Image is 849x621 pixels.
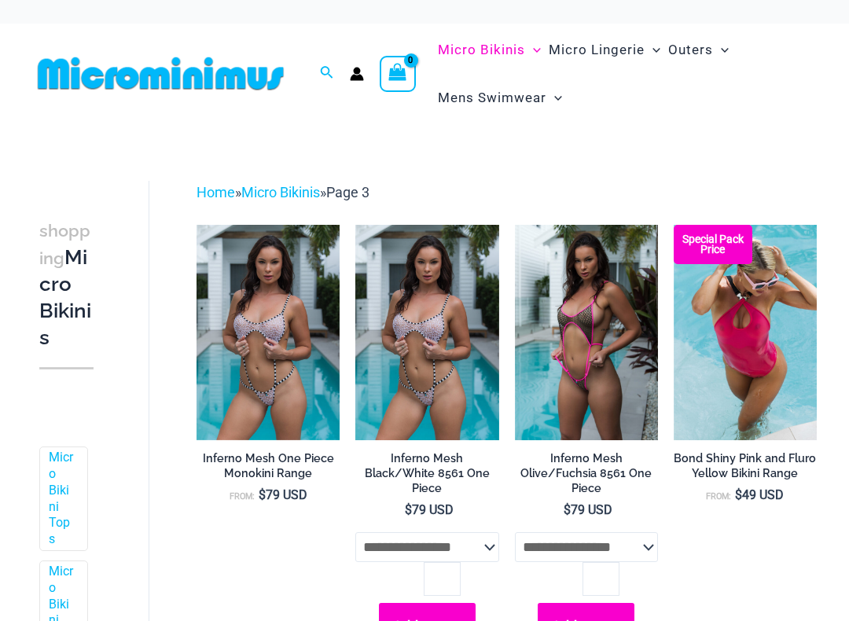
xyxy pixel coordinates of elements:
[515,225,658,439] img: Inferno Mesh Olive Fuchsia 8561 One Piece 02
[515,225,658,439] a: Inferno Mesh Olive Fuchsia 8561 One Piece 02Inferno Mesh Olive Fuchsia 8561 One Piece 07Inferno M...
[424,562,461,595] input: Product quantity
[549,30,645,70] span: Micro Lingerie
[525,30,541,70] span: Menu Toggle
[355,451,498,501] a: Inferno Mesh Black/White 8561 One Piece
[438,30,525,70] span: Micro Bikinis
[706,491,731,502] span: From:
[583,562,619,595] input: Product quantity
[668,30,713,70] span: Outers
[564,502,571,517] span: $
[326,184,369,200] span: Page 3
[434,26,545,74] a: Micro BikinisMenu ToggleMenu Toggle
[39,221,90,268] span: shopping
[197,184,369,200] span: » »
[197,184,235,200] a: Home
[735,487,742,502] span: $
[405,502,454,517] bdi: 79 USD
[350,67,364,81] a: Account icon link
[39,217,94,351] h3: Micro Bikinis
[674,225,817,439] a: Bond Shiny Pink 8935 One Piece 09v2 Bond Shiny Pink 8935 One Piece 08Bond Shiny Pink 8935 One Pie...
[230,491,255,502] span: From:
[438,78,546,118] span: Mens Swimwear
[241,184,320,200] a: Micro Bikinis
[355,451,498,495] h2: Inferno Mesh Black/White 8561 One Piece
[380,56,416,92] a: View Shopping Cart, empty
[713,30,729,70] span: Menu Toggle
[259,487,266,502] span: $
[259,487,307,502] bdi: 79 USD
[197,451,340,487] a: Inferno Mesh One Piece Monokini Range
[546,78,562,118] span: Menu Toggle
[197,225,340,439] a: Inferno Mesh Black White 8561 One Piece 05Inferno Mesh Olive Fuchsia 8561 One Piece 03Inferno Mes...
[434,74,566,122] a: Mens SwimwearMenu ToggleMenu Toggle
[49,450,75,548] a: Micro Bikini Tops
[674,225,817,439] img: Bond Shiny Pink 8935 One Piece 09v2
[31,56,290,91] img: MM SHOP LOGO FLAT
[197,451,340,480] h2: Inferno Mesh One Piece Monokini Range
[674,451,817,480] h2: Bond Shiny Pink and Fluro Yellow Bikini Range
[355,225,498,439] img: Inferno Mesh Black White 8561 One Piece 05
[355,225,498,439] a: Inferno Mesh Black White 8561 One Piece 05Inferno Mesh Black White 8561 One Piece 08Inferno Mesh ...
[545,26,664,74] a: Micro LingerieMenu ToggleMenu Toggle
[735,487,784,502] bdi: 49 USD
[405,502,412,517] span: $
[564,502,612,517] bdi: 79 USD
[674,234,752,255] b: Special Pack Price
[674,451,817,487] a: Bond Shiny Pink and Fluro Yellow Bikini Range
[515,451,658,501] a: Inferno Mesh Olive/Fuchsia 8561 One Piece
[515,451,658,495] h2: Inferno Mesh Olive/Fuchsia 8561 One Piece
[320,64,334,83] a: Search icon link
[645,30,660,70] span: Menu Toggle
[432,24,818,124] nav: Site Navigation
[664,26,733,74] a: OutersMenu ToggleMenu Toggle
[197,225,340,439] img: Inferno Mesh Black White 8561 One Piece 05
